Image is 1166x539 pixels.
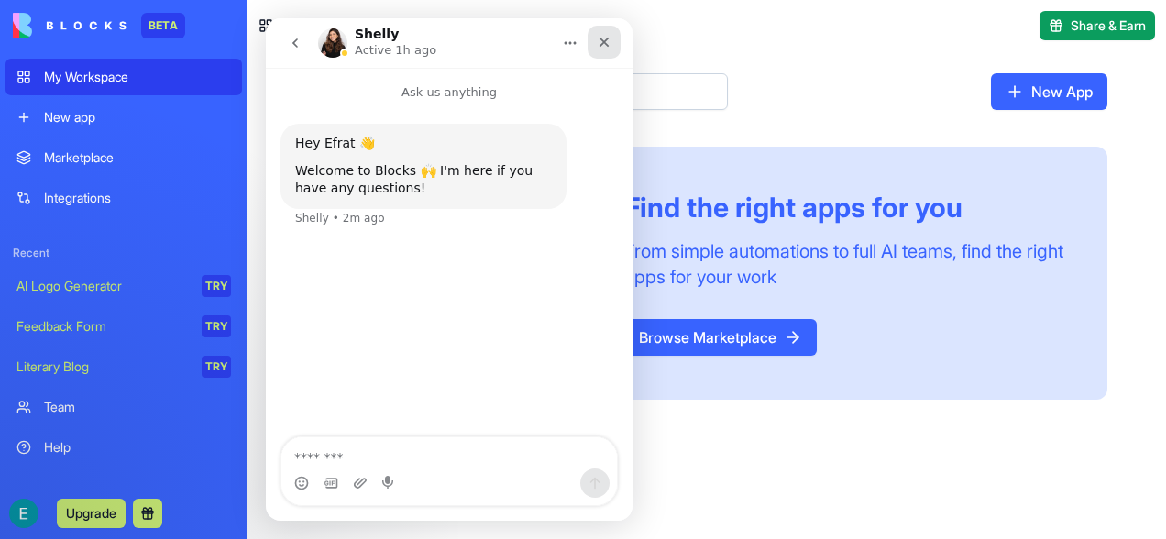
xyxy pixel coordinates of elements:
[624,238,1063,290] div: From simple automations to full AI teams, find the right apps for your work
[44,189,231,207] div: Integrations
[16,317,189,335] div: Feedback Form
[202,315,231,337] div: TRY
[624,319,817,356] a: Browse Marketplace
[991,73,1107,110] a: New App
[57,499,126,528] button: Upgrade
[5,59,242,95] a: My Workspace
[5,469,242,506] a: Give feedback
[57,503,126,522] a: Upgrade
[5,348,242,385] a: Literary BlogTRY
[44,438,231,456] div: Help
[202,356,231,378] div: TRY
[5,139,242,176] a: Marketplace
[13,13,185,38] a: BETA
[5,308,242,345] a: Feedback FormTRY
[44,148,231,167] div: Marketplace
[5,99,242,136] a: New app
[1039,11,1155,40] button: Share & Earn
[314,450,344,479] button: Send a message…
[5,389,242,425] a: Team
[9,499,38,528] img: ACg8ocL5Ld9ob6ppafCjJEtXqZn9Sj9Q6GTmYkrfcmpoP28ph6UPjg=s96-c
[202,275,231,297] div: TRY
[5,246,242,260] span: Recent
[5,429,242,466] a: Help
[5,180,242,216] a: Integrations
[13,13,126,38] img: logo
[44,478,231,497] div: Give feedback
[5,268,242,304] a: AI Logo GeneratorTRY
[624,191,1063,224] div: Find the right apps for you
[44,68,231,86] div: My Workspace
[1071,16,1146,35] span: Share & Earn
[16,277,189,295] div: AI Logo Generator
[284,15,386,37] span: My Workspace
[16,357,189,376] div: Literary Blog
[141,13,185,38] div: BETA
[44,398,231,416] div: Team
[44,108,231,126] div: New app
[266,18,632,521] iframe: Intercom live chat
